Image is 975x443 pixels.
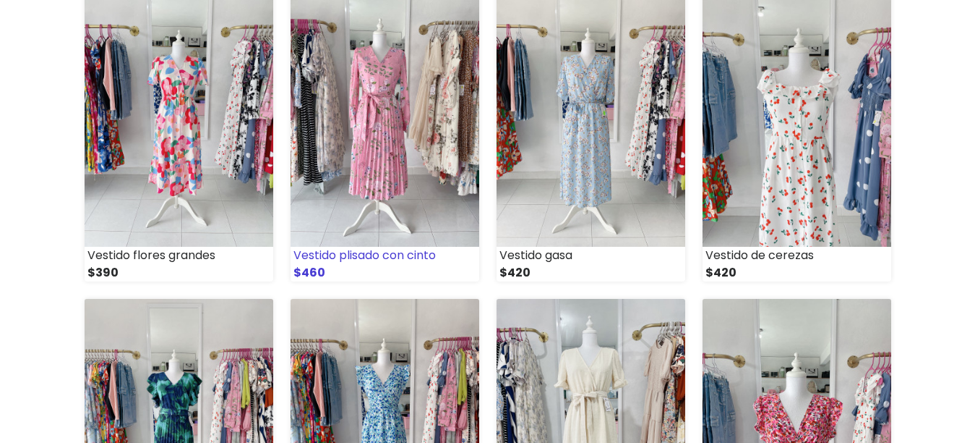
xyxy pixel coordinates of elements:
div: Vestido de cerezas [703,247,891,264]
div: Vestido gasa [497,247,685,264]
div: Vestido flores grandes [85,247,273,264]
div: $460 [291,264,479,282]
div: $420 [703,264,891,282]
div: Vestido plisado con cinto [291,247,479,264]
div: $420 [497,264,685,282]
div: $390 [85,264,273,282]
